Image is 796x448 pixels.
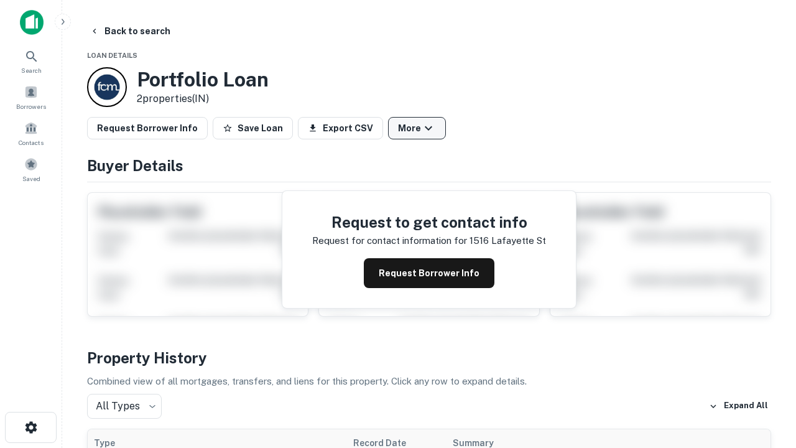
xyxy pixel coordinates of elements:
span: Borrowers [16,101,46,111]
p: 2 properties (IN) [137,91,269,106]
span: Loan Details [87,52,137,59]
button: Expand All [706,397,771,416]
span: Search [21,65,42,75]
div: All Types [87,394,162,419]
button: Export CSV [298,117,383,139]
button: More [388,117,446,139]
span: Contacts [19,138,44,147]
img: capitalize-icon.png [20,10,44,35]
button: Save Loan [213,117,293,139]
span: Saved [22,174,40,184]
a: Contacts [4,116,58,150]
button: Back to search [85,20,175,42]
button: Request Borrower Info [87,117,208,139]
iframe: Chat Widget [734,309,796,368]
a: Search [4,44,58,78]
a: Saved [4,152,58,186]
h4: Property History [87,347,771,369]
h4: Buyer Details [87,154,771,177]
button: Request Borrower Info [364,258,494,288]
p: Request for contact information for [312,233,467,248]
h3: Portfolio Loan [137,68,269,91]
p: Combined view of all mortgages, transfers, and liens for this property. Click any row to expand d... [87,374,771,389]
a: Borrowers [4,80,58,114]
p: 1516 lafayette st [470,233,546,248]
h4: Request to get contact info [312,211,546,233]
